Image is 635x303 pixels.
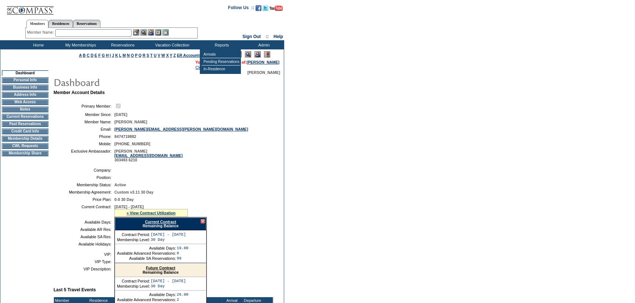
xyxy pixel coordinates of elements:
[114,112,127,117] span: [DATE]
[119,53,121,57] a: L
[102,53,104,57] a: G
[122,53,126,57] a: M
[54,90,105,95] b: Member Account Details
[145,220,176,224] a: Current Contract
[114,134,136,139] span: 8474719882
[56,190,111,194] td: Membership Agreement:
[177,292,188,297] td: 26.00
[177,53,201,57] a: ER Accounts
[114,153,183,158] a: [EMAIL_ADDRESS][DOMAIN_NAME]
[114,205,144,209] span: [DATE] - [DATE]
[117,246,176,250] td: Available Days:
[151,279,186,283] td: [DATE] - [DATE]
[177,298,188,302] td: 2
[170,53,172,57] a: Y
[56,183,111,187] td: Membership Status:
[2,99,48,105] td: Web Access
[2,85,48,90] td: Business Info
[27,29,55,35] div: Member Name:
[228,4,254,13] td: Follow Us ::
[114,120,147,124] span: [PERSON_NAME]
[177,256,188,261] td: 99
[56,142,111,146] td: Mobile:
[117,284,150,288] td: Membership Level:
[155,29,161,35] img: Reservations
[56,197,111,202] td: Price Plan:
[2,121,48,127] td: Past Reservations
[56,175,111,180] td: Position:
[2,106,48,112] td: Notes
[263,5,268,11] img: Follow us on Twitter
[110,53,111,57] a: I
[269,7,283,12] a: Subscribe to our YouTube Channel
[143,40,200,49] td: Vacation Collection
[2,143,48,149] td: CWL Requests
[101,40,143,49] td: Reservations
[53,75,200,89] img: pgTtlDashboard.gif
[256,5,261,11] img: Become our fan on Facebook
[56,242,111,246] td: Available Holidays:
[56,134,111,139] td: Phone:
[256,7,261,12] a: Become our fan on Facebook
[56,205,111,217] td: Current Contract:
[161,53,165,57] a: W
[140,29,147,35] img: View
[147,53,149,57] a: S
[117,232,150,237] td: Contract Period:
[56,252,111,257] td: VIP:
[245,51,251,57] img: View Mode
[117,279,150,283] td: Contract Period:
[247,60,279,64] a: [PERSON_NAME]
[56,120,111,124] td: Member Name:
[177,246,188,250] td: 19.00
[173,53,176,57] a: Z
[114,197,134,202] span: 0-0 30 Day
[117,256,176,261] td: Available SA Reservations:
[202,66,240,72] td: In-Residence
[202,51,240,58] td: Arrivals
[56,259,111,264] td: VIP Type:
[114,190,154,194] span: Custom v3.11 30 Day
[263,7,268,12] a: Follow us on Twitter
[158,53,160,57] a: V
[48,20,73,27] a: Residences
[242,34,261,39] a: Sign Out
[195,60,279,64] span: You are acting on behalf of:
[56,220,111,224] td: Available Days:
[131,53,134,57] a: O
[2,92,48,98] td: Address Info
[115,53,118,57] a: K
[114,142,150,146] span: [PHONE_NUMBER]
[91,53,93,57] a: D
[162,29,169,35] img: b_calculator.gif
[56,102,111,109] td: Primary Member:
[148,29,154,35] img: Impersonate
[79,53,82,57] a: A
[266,34,269,39] span: ::
[195,65,205,70] a: Clear
[151,237,186,242] td: 30 Day
[127,53,130,57] a: N
[87,53,89,57] a: C
[135,53,137,57] a: P
[202,58,240,66] td: Pending Reservations
[117,237,150,242] td: Membership Level:
[59,40,101,49] td: My Memberships
[114,127,248,131] a: [PERSON_NAME][EMAIL_ADDRESS][PERSON_NAME][DOMAIN_NAME]
[117,298,176,302] td: Available Advanced Reservations:
[242,40,284,49] td: Admin
[73,20,100,27] a: Reservations
[56,127,111,131] td: Email:
[154,53,157,57] a: U
[117,251,176,255] td: Available Advanced Reservations:
[2,70,48,76] td: Dashboard
[151,284,186,288] td: 30 Day
[2,114,48,120] td: Current Reservations
[115,263,206,277] div: Remaining Balance
[98,53,101,57] a: F
[95,53,97,57] a: E
[274,34,283,39] a: Help
[26,20,49,28] a: Members
[269,5,283,11] img: Subscribe to our YouTube Channel
[114,183,126,187] span: Active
